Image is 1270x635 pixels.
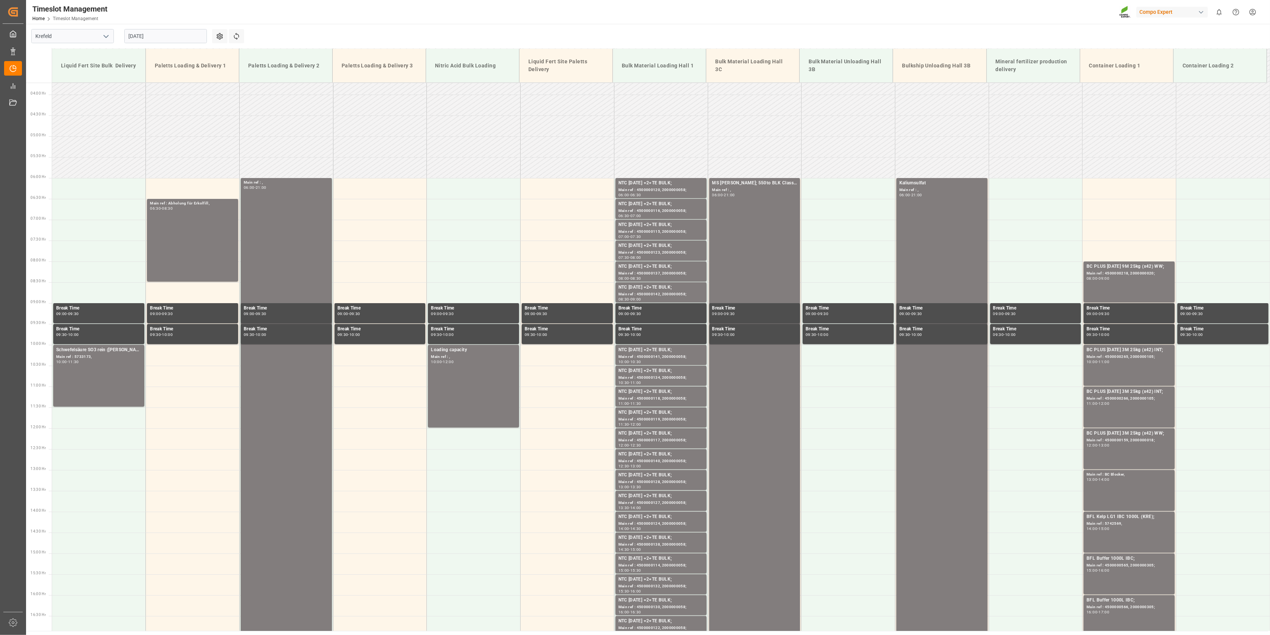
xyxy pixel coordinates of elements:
[618,180,704,187] div: NTC [DATE] +2+TE BULK;
[31,488,46,492] span: 13:30 Hr
[618,548,629,551] div: 14:30
[68,360,79,363] div: 11:30
[629,485,630,489] div: -
[618,485,629,489] div: 13:00
[161,333,162,336] div: -
[712,187,797,193] div: Main ref : ,
[150,312,161,315] div: 09:00
[537,333,547,336] div: 10:00
[31,237,46,241] span: 07:30 Hr
[618,242,704,250] div: NTC [DATE] +2+TE BULK;
[618,492,704,500] div: NTC [DATE] +2+TE BULK;
[618,229,704,235] div: Main ref : 4500000115, 2000000058;
[31,112,46,116] span: 04:30 Hr
[31,571,46,575] span: 15:30 Hr
[618,214,629,218] div: 06:30
[899,312,910,315] div: 09:00
[806,305,891,312] div: Break Time
[1180,305,1266,312] div: Break Time
[255,186,256,189] div: -
[1087,402,1097,405] div: 11:00
[618,388,704,396] div: NTC [DATE] +2+TE BULK;
[1097,444,1098,447] div: -
[443,360,454,363] div: 12:00
[442,333,443,336] div: -
[1086,59,1167,73] div: Container Loading 1
[712,326,797,333] div: Break Time
[630,569,641,572] div: 15:30
[618,305,704,312] div: Break Time
[618,326,704,333] div: Break Time
[1099,569,1110,572] div: 16:00
[993,312,1004,315] div: 09:00
[618,479,704,485] div: Main ref : 4500000128, 2000000058;
[899,305,985,312] div: Break Time
[442,312,443,315] div: -
[618,208,704,214] div: Main ref : 4500000116, 2000000058;
[630,360,641,363] div: 10:30
[124,29,207,43] input: DD.MM.YYYY
[162,312,173,315] div: 09:30
[712,55,793,76] div: Bulk Material Loading Hall 3C
[629,506,630,509] div: -
[244,305,329,312] div: Break Time
[629,569,630,572] div: -
[1097,312,1098,315] div: -
[1228,4,1244,20] button: Help Center
[1136,7,1208,18] div: Compo Expert
[629,256,630,259] div: -
[1004,333,1005,336] div: -
[1191,333,1192,336] div: -
[31,91,46,95] span: 04:00 Hr
[629,214,630,218] div: -
[1004,312,1005,315] div: -
[618,346,704,354] div: NTC [DATE] +2+TE BULK;
[525,333,535,336] div: 09:30
[161,312,162,315] div: -
[629,444,630,447] div: -
[348,333,349,336] div: -
[1005,333,1016,336] div: 10:00
[31,300,46,304] span: 09:00 Hr
[630,444,641,447] div: 12:30
[1087,430,1172,437] div: BC PLUS [DATE] 3M 25kg (x42) WW;
[1097,360,1098,363] div: -
[630,464,641,468] div: 13:00
[256,186,266,189] div: 21:00
[1099,402,1110,405] div: 12:00
[630,527,641,530] div: 14:30
[899,326,985,333] div: Break Time
[443,312,454,315] div: 09:30
[618,464,629,468] div: 12:30
[618,221,704,229] div: NTC [DATE] +2+TE BULK;
[31,175,46,179] span: 06:00 Hr
[338,326,423,333] div: Break Time
[630,235,641,238] div: 07:30
[68,312,79,315] div: 09:30
[630,298,641,301] div: 09:00
[67,333,68,336] div: -
[32,3,108,15] div: Timeslot Management
[911,333,922,336] div: 10:00
[1087,277,1097,280] div: 08:00
[618,542,704,548] div: Main ref : 4500000138, 2000000058;
[58,59,140,73] div: Liquid Fert Site Bulk Delivery
[432,59,513,73] div: Nitric Acid Bulk Loading
[618,263,704,270] div: NTC [DATE] +2+TE BULK;
[1097,527,1098,530] div: -
[629,235,630,238] div: -
[993,326,1078,333] div: Break Time
[1087,444,1097,447] div: 12:00
[349,312,360,315] div: 09:30
[629,548,630,551] div: -
[1099,277,1110,280] div: 09:00
[31,154,46,158] span: 05:30 Hr
[1099,333,1110,336] div: 10:00
[993,305,1078,312] div: Break Time
[32,16,45,21] a: Home
[100,31,111,42] button: open menu
[629,402,630,405] div: -
[1211,4,1228,20] button: show 0 new notifications
[31,425,46,429] span: 12:00 Hr
[348,312,349,315] div: -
